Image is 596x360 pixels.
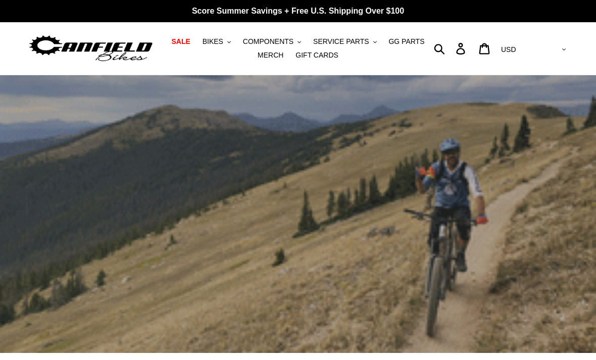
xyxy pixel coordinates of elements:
[258,51,283,60] span: MERCH
[388,37,424,46] span: GG PARTS
[171,37,190,46] span: SALE
[253,48,288,62] a: MERCH
[295,51,338,60] span: GIFT CARDS
[313,37,369,46] span: SERVICE PARTS
[290,48,343,62] a: GIFT CARDS
[166,35,195,48] a: SALE
[28,33,154,65] img: Canfield Bikes
[243,37,293,46] span: COMPONENTS
[383,35,429,48] a: GG PARTS
[308,35,381,48] button: SERVICE PARTS
[203,37,223,46] span: BIKES
[238,35,306,48] button: COMPONENTS
[197,35,236,48] button: BIKES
